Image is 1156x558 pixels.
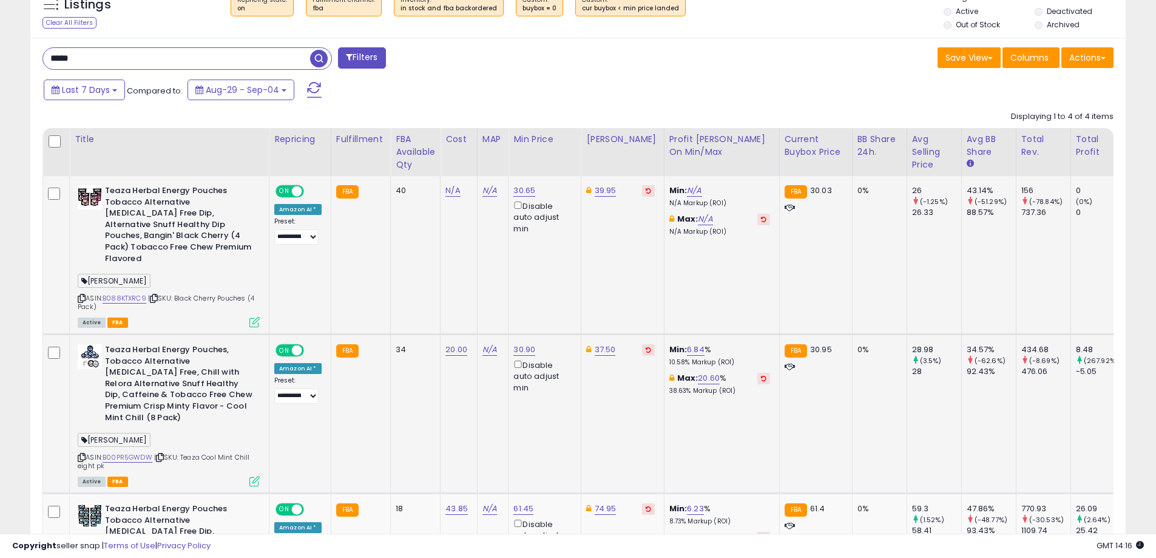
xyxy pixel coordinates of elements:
small: (-51.29%) [975,197,1007,206]
span: All listings currently available for purchase on Amazon [78,477,106,487]
a: N/A [698,213,712,225]
a: Privacy Policy [157,540,211,551]
strong: Copyright [12,540,56,551]
div: Amazon AI * [274,363,322,374]
img: 51NZLb8-1eL._SL40_.jpg [78,503,102,528]
div: 26.09 [1076,503,1125,514]
button: Aug-29 - Sep-04 [188,80,294,100]
span: ON [277,186,292,197]
div: -5.05 [1076,366,1125,377]
small: (-48.77%) [975,515,1007,525]
div: BB Share 24h. [857,133,902,158]
a: 37.50 [595,344,616,356]
b: Max: [677,213,698,225]
div: 18 [396,503,431,514]
div: 47.86% [967,503,1016,514]
div: 88.57% [967,207,1016,218]
p: N/A Markup (ROI) [669,199,770,208]
button: Filters [338,47,385,69]
span: FBA [107,477,128,487]
div: in stock and fba backordered [401,4,497,13]
span: 61.4 [810,503,825,514]
p: N/A Markup (ROI) [669,228,770,236]
small: FBA [336,344,359,358]
small: FBA [785,503,807,517]
div: Disable auto adjust min [513,199,572,234]
div: 434.68 [1021,344,1070,355]
div: 156 [1021,185,1070,196]
a: N/A [482,344,497,356]
p: 38.63% Markup (ROI) [669,387,770,395]
a: Terms of Use [104,540,155,551]
div: 28.98 [912,344,961,355]
a: 39.95 [595,185,617,197]
th: The percentage added to the cost of goods (COGS) that forms the calculator for Min & Max prices. [664,128,779,176]
a: 74.95 [595,503,617,515]
div: 0 [1076,207,1125,218]
div: 34.57% [967,344,1016,355]
span: [PERSON_NAME] [78,433,150,447]
label: Deactivated [1047,6,1092,16]
a: 61.45 [513,503,533,515]
div: [PERSON_NAME] [586,133,658,146]
div: 0% [857,503,897,514]
span: | SKU: Teaza Cool Mint Chill eight pk [78,452,250,471]
div: 0 [1076,185,1125,196]
div: fba [313,4,375,13]
span: Aug-29 - Sep-04 [206,84,279,96]
span: 2025-09-12 14:16 GMT [1097,540,1144,551]
div: 59.3 [912,503,961,514]
div: Fulfillment [336,133,385,146]
small: (3.5%) [920,356,942,366]
b: Min: [669,185,688,196]
a: N/A [445,185,460,197]
label: Out of Stock [956,19,1000,30]
div: Clear All Filters [42,17,96,29]
div: Displaying 1 to 4 of 4 items [1011,111,1114,123]
a: 20.60 [698,372,720,384]
div: Cost [445,133,472,146]
a: 6.84 [687,344,705,356]
i: This overrides the store level max markup for this listing [669,374,674,382]
small: FBA [785,344,807,358]
div: 26.33 [912,207,961,218]
small: (1.52%) [920,515,944,525]
a: B00PR5GWDW [103,452,152,463]
div: 26 [912,185,961,196]
div: Preset: [274,376,322,404]
b: Teaza Herbal Energy Pouches, Tobacco Alternative [MEDICAL_DATA] Free, Chill with Relora Alternati... [105,344,252,426]
i: Revert to store-level Dynamic Max Price [646,347,651,353]
a: N/A [482,503,497,515]
div: Profit [PERSON_NAME] on Min/Max [669,133,774,158]
div: FBA Available Qty [396,133,435,171]
div: Repricing [274,133,326,146]
p: 10.58% Markup (ROI) [669,358,770,367]
div: Avg Selling Price [912,133,956,171]
b: Min: [669,503,688,514]
a: N/A [482,185,497,197]
div: Disable auto adjust min [513,517,572,553]
div: 0% [857,344,897,355]
small: FBA [785,185,807,199]
a: 30.65 [513,185,535,197]
span: Last 7 Days [62,84,110,96]
button: Actions [1061,47,1114,68]
small: (2.64%) [1084,515,1110,525]
div: buybox = 0 [522,4,556,13]
div: 34 [396,344,431,355]
a: B088KTXRC9 [103,293,146,304]
a: 43.85 [445,503,468,515]
span: OFF [302,345,322,356]
div: % [669,503,770,526]
div: 28 [912,366,961,377]
small: FBA [336,503,359,517]
span: FBA [107,318,128,328]
a: N/A [687,185,701,197]
div: Preset: [274,217,322,245]
i: This overrides the store level Dynamic Max Price for this listing [586,345,591,353]
div: % [669,373,770,395]
div: 92.43% [967,366,1016,377]
small: (267.92%) [1084,356,1118,366]
div: 476.06 [1021,366,1070,377]
div: 8.48 [1076,344,1125,355]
